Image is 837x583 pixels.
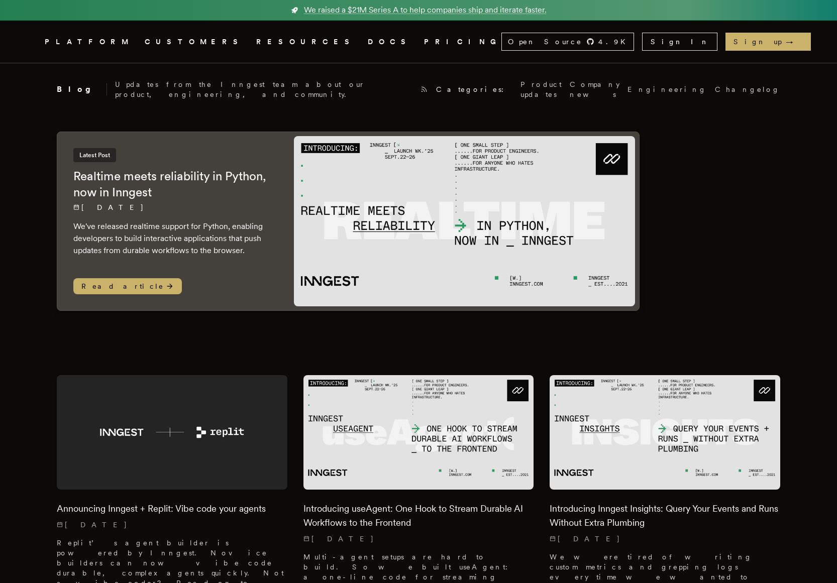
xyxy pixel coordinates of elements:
p: Updates from the Inngest team about our product, engineering, and community. [115,79,412,99]
h2: Blog [57,83,107,95]
a: Changelog [715,84,780,94]
h2: Realtime meets reliability in Python, now in Inngest [73,168,274,200]
span: Latest Post [73,148,116,162]
span: Open Source [508,37,582,47]
h2: Introducing useAgent: One Hook to Stream Durable AI Workflows to the Frontend [303,502,534,530]
p: [DATE] [550,534,780,544]
button: PLATFORM [45,36,133,48]
p: [DATE] [303,534,534,544]
span: → [786,37,803,47]
p: [DATE] [73,202,274,212]
a: CUSTOMERS [145,36,244,48]
a: Engineering [627,84,707,94]
nav: Global [17,21,820,63]
p: [DATE] [57,520,287,530]
a: PRICING [424,36,501,48]
a: Sign In [642,33,717,51]
span: Read article [73,278,182,294]
p: We've released realtime support for Python, enabling developers to build interactive applications... [73,220,274,257]
a: Latest PostRealtime meets reliability in Python, now in Inngest[DATE] We've released realtime sup... [57,132,640,311]
img: Featured image for Introducing Inngest Insights: Query Your Events and Runs Without Extra Plumbin... [550,375,780,490]
a: Product updates [520,79,562,99]
img: Featured image for Introducing useAgent: One Hook to Stream Durable AI Workflows to the Frontend ... [303,375,534,490]
a: Company news [570,79,619,99]
h2: Announcing Inngest + Replit: Vibe code your agents [57,502,287,516]
span: 4.9 K [598,37,632,47]
img: Featured image for Realtime meets reliability in Python, now in Inngest blog post [294,136,635,306]
button: RESOURCES [256,36,356,48]
img: Featured image for Announcing Inngest + Replit: Vibe code your agents blog post [57,375,287,490]
span: Categories: [436,84,512,94]
h2: Introducing Inngest Insights: Query Your Events and Runs Without Extra Plumbing [550,502,780,530]
span: We raised a $21M Series A to help companies ship and iterate faster. [304,4,547,16]
a: Sign up [725,33,811,51]
a: DOCS [368,36,412,48]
